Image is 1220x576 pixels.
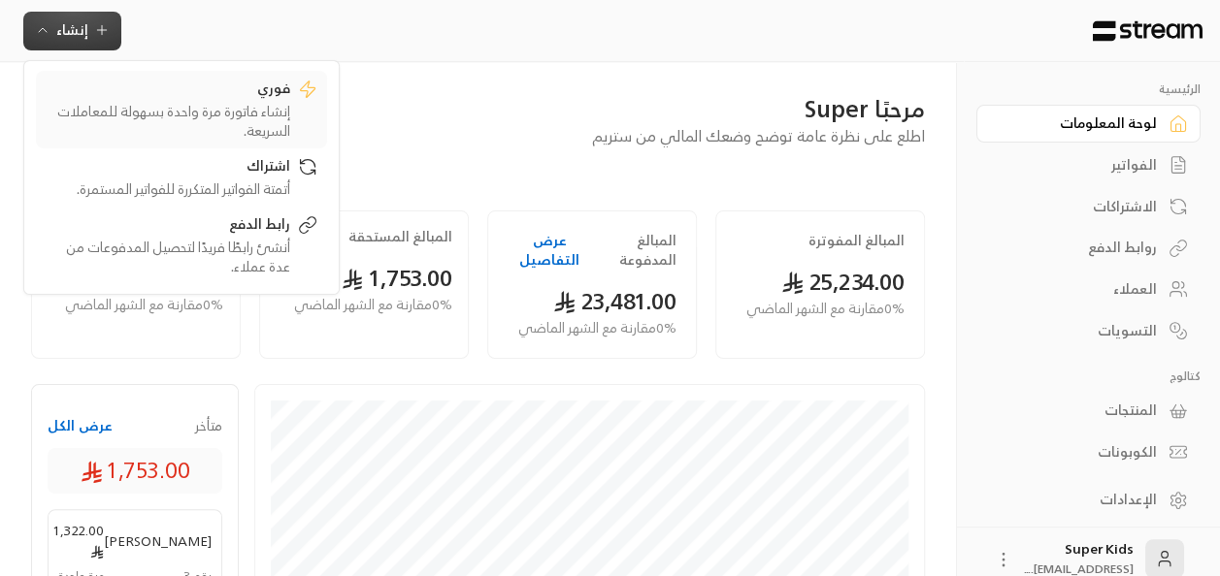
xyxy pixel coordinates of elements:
[976,105,1201,143] a: لوحة المعلومات
[48,416,113,435] button: عرض الكل
[518,318,676,338] span: 0 % مقارنة مع الشهر الماضي
[1001,155,1157,175] div: الفواتير
[1001,442,1157,462] div: الكوبونات
[23,12,121,50] button: إنشاء
[46,102,290,141] div: إنشاء فاتورة مرة واحدة بسهولة للمعاملات السريعة.
[56,17,88,42] span: إنشاء
[36,207,327,284] a: رابط الدفعأنشئ رابطًا فريدًا لتحصيل المدفوعات من عدة عملاء.
[53,520,104,560] span: 1,322.00
[46,156,290,179] div: اشتراك
[976,392,1201,430] a: المنتجات
[1001,238,1157,257] div: روابط الدفع
[1001,279,1157,299] div: العملاء
[46,179,290,199] div: أتمتة الفواتير المتكررة للفواتير المستمرة.
[1091,20,1204,42] img: Logo
[553,281,676,321] span: 23,481.00
[976,368,1201,384] p: كتالوج
[1001,400,1157,420] div: المنتجات
[976,229,1201,267] a: روابط الدفع
[1001,321,1157,340] div: التسويات
[976,481,1201,519] a: الإعدادات
[1001,113,1157,133] div: لوحة المعلومات
[976,146,1201,184] a: الفواتير
[81,454,190,487] span: 1,753.00
[36,71,327,148] a: فوريإنشاء فاتورة مرة واحدة بسهولة للمعاملات السريعة.
[976,187,1201,225] a: الاشتراكات
[31,93,925,124] div: مرحبًا Super
[195,416,222,435] span: متأخر
[46,214,290,238] div: رابط الدفع
[1001,197,1157,216] div: الاشتراكات
[348,227,452,246] h2: المبالغ المستحقة
[976,81,1201,97] p: الرئيسية
[508,231,591,270] button: عرض التفاصيل
[46,238,290,276] div: أنشئ رابطًا فريدًا لتحصيل المدفوعات من عدة عملاء.
[36,148,327,207] a: اشتراكأتمتة الفواتير المتكررة للفواتير المستمرة.
[976,271,1201,308] a: العملاء
[1001,490,1157,509] div: الإعدادات
[342,258,452,298] span: 1,753.00
[65,295,223,315] span: 0 % مقارنة مع الشهر الماضي
[781,262,905,302] span: 25,234.00
[592,122,925,149] span: اطلع على نظرة عامة توضح وضعك المالي من ستريم
[46,79,290,102] div: فوري
[808,231,905,250] h2: المبالغ المفوترة
[294,295,452,315] span: 0 % مقارنة مع الشهر الماضي
[976,311,1201,349] a: التسويات
[104,530,212,551] span: [PERSON_NAME]
[591,231,676,270] h2: المبالغ المدفوعة
[746,299,905,319] span: 0 % مقارنة مع الشهر الماضي
[976,433,1201,471] a: الكوبونات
